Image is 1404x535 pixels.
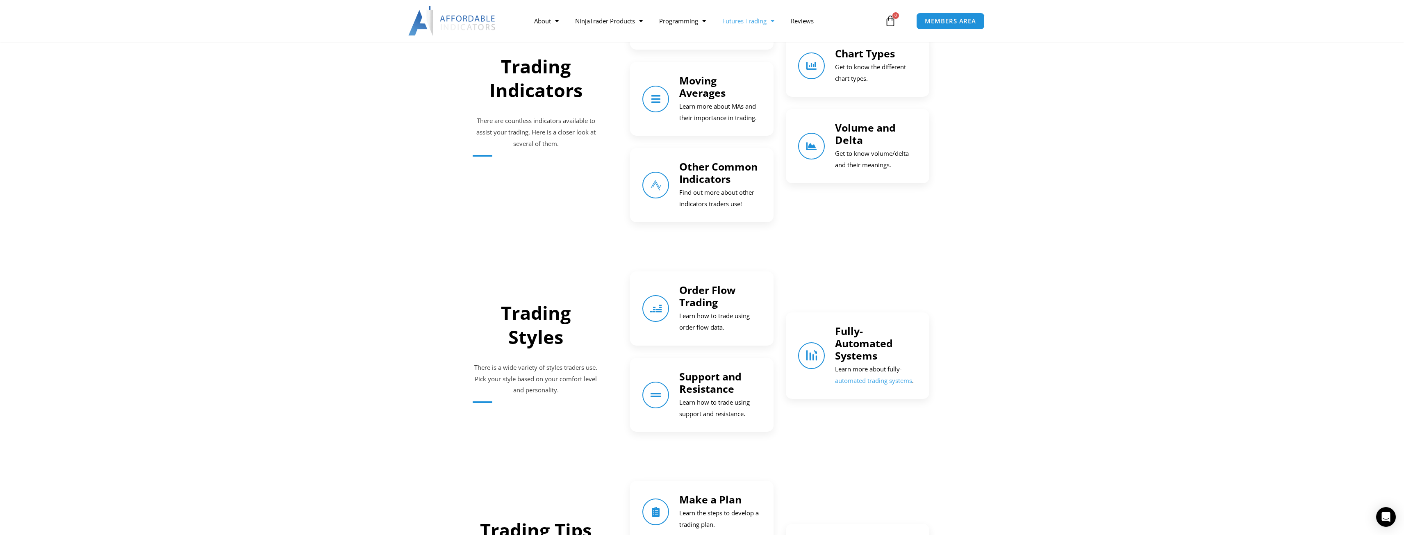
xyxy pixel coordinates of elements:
a: Chart Types [835,46,895,60]
a: Make a Plan [642,499,669,525]
span: MEMBERS AREA [925,18,976,24]
a: Other Common Indicators [679,159,758,186]
p: There are countless indicators available to assist your trading. Here is a closer look at several... [473,115,600,150]
p: Get to know volume/delta and their meanings. [835,148,917,171]
a: Fully-Automated Systems [835,324,893,362]
a: Order Flow Trading [679,283,735,309]
a: Chart Types [798,52,825,79]
p: Learn more about MAs and their importance in trading. [679,101,761,124]
a: Order Flow Trading [642,295,669,322]
a: MEMBERS AREA [916,13,985,30]
nav: Menu [526,11,883,30]
a: Fully-Automated Systems [798,342,825,369]
a: Moving Averages [642,86,669,112]
a: Volume and Delta [835,121,896,147]
p: Learn more about fully- . [835,364,917,387]
p: Find out more about other indicators traders use! [679,187,761,210]
a: automated trading systems [835,376,912,385]
a: Futures Trading [714,11,783,30]
p: Learn how to trade using order flow data. [679,310,761,333]
a: Other Common Indicators [642,172,669,198]
a: Reviews [783,11,822,30]
a: Make a Plan [679,492,742,506]
p: Learn the steps to develop a trading plan. [679,508,761,530]
a: About [526,11,567,30]
div: Open Intercom Messenger [1376,507,1396,527]
a: Volume and Delta [798,133,825,159]
p: Learn how to trade using support and resistance. [679,397,761,420]
a: Moving Averages [679,73,726,100]
span: 0 [892,12,899,19]
a: NinjaTrader Products [567,11,651,30]
a: Support and Resistance [679,369,742,396]
a: Support and Resistance [642,382,669,408]
p: There is a wide variety of styles traders use. Pick your style based on your comfort level and pe... [473,362,600,396]
h2: Trading Indicators [473,55,600,102]
a: 0 [872,9,908,33]
a: Programming [651,11,714,30]
p: Get to know the different chart types. [835,61,917,84]
h2: Trading Styles [473,301,600,349]
img: LogoAI | Affordable Indicators – NinjaTrader [408,6,496,36]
